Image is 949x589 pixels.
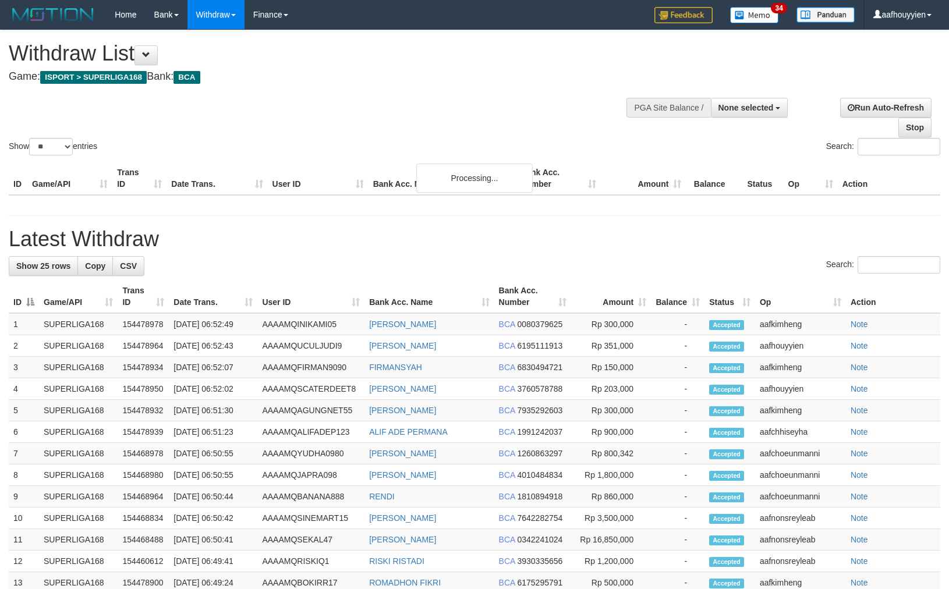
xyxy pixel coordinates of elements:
[755,486,846,508] td: aafchoeunmanni
[755,421,846,443] td: aafchhiseyha
[85,261,105,271] span: Copy
[771,3,787,13] span: 34
[851,363,868,372] a: Note
[9,71,621,83] h4: Game: Bank:
[755,529,846,551] td: aafnonsreyleab
[571,486,651,508] td: Rp 860,000
[709,579,744,588] span: Accepted
[9,378,39,400] td: 4
[169,357,257,378] td: [DATE] 06:52:07
[709,492,744,502] span: Accepted
[755,508,846,529] td: aafnonsreyleab
[40,71,147,84] span: ISPORT > SUPERLIGA168
[755,464,846,486] td: aafchoeunmanni
[9,551,39,572] td: 12
[654,7,713,23] img: Feedback.jpg
[851,470,868,480] a: Note
[173,71,200,84] span: BCA
[704,280,755,313] th: Status: activate to sort column ascending
[118,280,169,313] th: Trans ID: activate to sort column ascending
[499,513,515,523] span: BCA
[755,313,846,335] td: aafkimheng
[39,464,118,486] td: SUPERLIGA168
[416,164,533,193] div: Processing...
[651,313,704,335] td: -
[499,406,515,415] span: BCA
[651,464,704,486] td: -
[118,551,169,572] td: 154460612
[39,335,118,357] td: SUPERLIGA168
[517,341,562,350] span: Copy 6195111913 to clipboard
[517,470,562,480] span: Copy 4010484834 to clipboard
[118,400,169,421] td: 154478932
[709,428,744,438] span: Accepted
[651,378,704,400] td: -
[39,421,118,443] td: SUPERLIGA168
[651,551,704,572] td: -
[39,486,118,508] td: SUPERLIGA168
[499,535,515,544] span: BCA
[851,492,868,501] a: Note
[257,378,364,400] td: AAAAMQSCATERDEET8
[651,508,704,529] td: -
[651,443,704,464] td: -
[118,464,169,486] td: 154468980
[369,427,448,437] a: ALIF ADE PERMANA
[369,162,516,195] th: Bank Acc. Name
[369,384,436,393] a: [PERSON_NAME]
[851,535,868,544] a: Note
[709,342,744,352] span: Accepted
[601,162,686,195] th: Amount
[118,508,169,529] td: 154468834
[118,529,169,551] td: 154468488
[29,138,73,155] select: Showentries
[9,6,97,23] img: MOTION_logo.png
[369,578,441,587] a: ROMADHON FIKRI
[571,421,651,443] td: Rp 900,000
[169,400,257,421] td: [DATE] 06:51:30
[9,228,940,251] h1: Latest Withdraw
[39,508,118,529] td: SUPERLIGA168
[755,551,846,572] td: aafnonsreyleab
[169,378,257,400] td: [DATE] 06:52:02
[499,470,515,480] span: BCA
[369,492,395,501] a: RENDI
[369,449,436,458] a: [PERSON_NAME]
[369,320,436,329] a: [PERSON_NAME]
[755,400,846,421] td: aafkimheng
[39,357,118,378] td: SUPERLIGA168
[169,335,257,357] td: [DATE] 06:52:43
[517,449,562,458] span: Copy 1260863297 to clipboard
[112,256,144,276] a: CSV
[169,421,257,443] td: [DATE] 06:51:23
[257,313,364,335] td: AAAAMQINIKAMI05
[686,162,742,195] th: Balance
[571,464,651,486] td: Rp 1,800,000
[112,162,167,195] th: Trans ID
[369,470,436,480] a: [PERSON_NAME]
[257,529,364,551] td: AAAAMQSEKAL47
[517,406,562,415] span: Copy 7935292603 to clipboard
[39,400,118,421] td: SUPERLIGA168
[9,256,78,276] a: Show 25 rows
[851,449,868,458] a: Note
[169,443,257,464] td: [DATE] 06:50:55
[39,313,118,335] td: SUPERLIGA168
[120,261,137,271] span: CSV
[169,486,257,508] td: [DATE] 06:50:44
[755,335,846,357] td: aafhouyyien
[517,384,562,393] span: Copy 3760578788 to clipboard
[851,406,868,415] a: Note
[39,551,118,572] td: SUPERLIGA168
[9,42,621,65] h1: Withdraw List
[571,357,651,378] td: Rp 150,000
[39,529,118,551] td: SUPERLIGA168
[257,508,364,529] td: AAAAMQSINEMART15
[118,313,169,335] td: 154478978
[858,256,940,274] input: Search:
[851,341,868,350] a: Note
[9,400,39,421] td: 5
[651,529,704,551] td: -
[257,357,364,378] td: AAAAMQFIRMAN9090
[730,7,779,23] img: Button%20Memo.svg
